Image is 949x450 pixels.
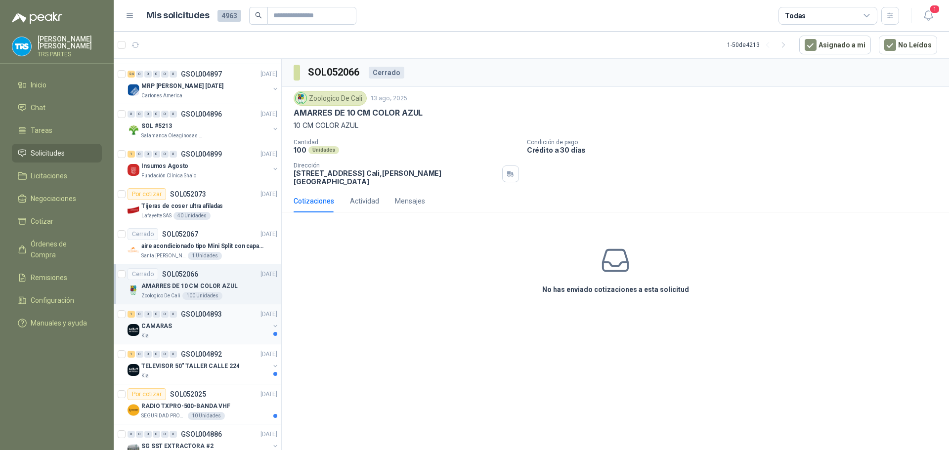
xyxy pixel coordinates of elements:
div: 1 Unidades [188,252,222,260]
p: AMARRES DE 10 CM COLOR AZUL [141,282,238,291]
a: Cotizar [12,212,102,231]
p: MRP [PERSON_NAME] [DATE] [141,82,223,91]
a: Manuales y ayuda [12,314,102,332]
img: Company Logo [128,204,139,216]
p: 100 [294,146,306,154]
a: 0 0 0 0 0 0 GSOL004896[DATE] Company LogoSOL #5213Salamanca Oleaginosas SAS [128,108,279,140]
div: Mensajes [395,196,425,206]
p: RADIO TXPRO-500-BANDA VHF [141,402,230,411]
p: Santa [PERSON_NAME] [141,252,186,260]
button: No Leídos [879,36,937,54]
span: search [255,12,262,19]
div: 0 [161,71,169,78]
div: Cerrado [369,67,404,79]
div: Cotizaciones [294,196,334,206]
div: 0 [153,311,160,318]
div: Por cotizar [128,188,166,200]
p: [DATE] [260,310,277,319]
p: SOL052073 [170,191,206,198]
p: GSOL004892 [181,351,222,358]
div: 100 Unidades [182,292,222,300]
p: SOL #5213 [141,122,172,131]
a: 1 0 0 0 0 0 GSOL004899[DATE] Company LogoInsumos AgostoFundación Clínica Shaio [128,148,279,180]
div: Actividad [350,196,379,206]
div: 0 [170,111,177,118]
p: GSOL004897 [181,71,222,78]
a: Órdenes de Compra [12,235,102,264]
p: Kia [141,332,149,340]
p: [DATE] [260,430,277,439]
a: Configuración [12,291,102,310]
div: 0 [144,431,152,438]
p: aire acondicionado tipo Mini Split con capacidad de 12000 BTU a 110V o 220V [141,242,264,251]
p: GSOL004896 [181,111,222,118]
a: Por cotizarSOL052025[DATE] Company LogoRADIO TXPRO-500-BANDA VHFSEGURIDAD PROVISER LTDA10 Unidades [114,384,281,424]
a: 24 0 0 0 0 0 GSOL004897[DATE] Company LogoMRP [PERSON_NAME] [DATE]Cartones America [128,68,279,100]
div: 0 [153,111,160,118]
img: Company Logo [128,284,139,296]
p: [STREET_ADDRESS] Cali , [PERSON_NAME][GEOGRAPHIC_DATA] [294,169,498,186]
p: Insumos Agosto [141,162,188,171]
a: 1 0 0 0 0 0 GSOL004892[DATE] Company LogoTELEVISOR 50" TALLER CALLE 224Kia [128,348,279,380]
span: Inicio [31,80,46,90]
button: Asignado a mi [799,36,871,54]
img: Company Logo [128,124,139,136]
img: Logo peakr [12,12,62,24]
div: 0 [136,71,143,78]
div: 0 [136,151,143,158]
div: Zoologico De Cali [294,91,367,106]
p: 13 ago, 2025 [371,94,407,103]
button: 1 [919,7,937,25]
p: SOL052067 [162,231,198,238]
div: 0 [170,71,177,78]
p: [DATE] [260,110,277,119]
div: 0 [128,111,135,118]
p: [DATE] [260,230,277,239]
p: SOL052066 [162,271,198,278]
a: Chat [12,98,102,117]
span: 1 [929,4,940,14]
div: 0 [136,311,143,318]
span: Chat [31,102,45,113]
div: 0 [161,151,169,158]
a: Inicio [12,76,102,94]
p: Tijeras de coser ultra afiladas [141,202,223,211]
p: Cantidad [294,139,519,146]
p: CAMARAS [141,322,172,331]
div: 0 [136,431,143,438]
div: 0 [136,351,143,358]
div: 0 [144,311,152,318]
a: Solicitudes [12,144,102,163]
img: Company Logo [128,244,139,256]
p: Crédito a 30 días [527,146,945,154]
p: TELEVISOR 50" TALLER CALLE 224 [141,362,239,371]
div: 0 [161,111,169,118]
p: [DATE] [260,390,277,399]
h3: SOL052066 [308,65,361,80]
div: Unidades [308,146,339,154]
div: 0 [170,431,177,438]
p: [DATE] [260,70,277,79]
div: 0 [136,111,143,118]
div: 0 [128,431,135,438]
p: GSOL004886 [181,431,222,438]
img: Company Logo [128,404,139,416]
p: Zoologico De Cali [141,292,180,300]
span: Remisiones [31,272,67,283]
div: 1 - 50 de 4213 [727,37,791,53]
p: [DATE] [260,190,277,199]
div: 0 [144,151,152,158]
div: 1 [128,151,135,158]
img: Company Logo [128,324,139,336]
div: 0 [153,151,160,158]
p: [DATE] [260,270,277,279]
img: Company Logo [128,364,139,376]
span: Solicitudes [31,148,65,159]
div: 40 Unidades [173,212,211,220]
h1: Mis solicitudes [146,8,210,23]
div: Cerrado [128,268,158,280]
p: [DATE] [260,350,277,359]
div: 0 [170,151,177,158]
p: Dirección [294,162,498,169]
span: Órdenes de Compra [31,239,92,260]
